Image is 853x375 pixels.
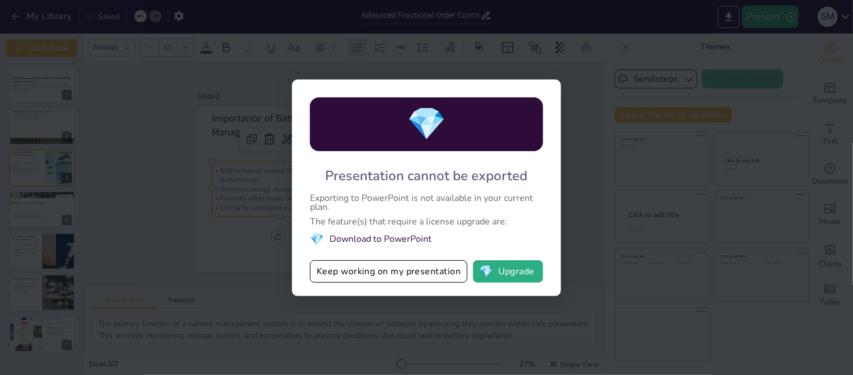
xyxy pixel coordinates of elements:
[310,232,543,247] li: Download to PowerPoint
[310,194,543,212] div: Exporting to PowerPoint is not available in your current plan.
[326,167,528,185] div: Presentation cannot be exported
[310,260,467,283] button: Keep working on my presentation
[310,232,324,247] span: diamond
[479,266,493,277] span: diamond
[310,217,543,226] div: The feature(s) that require a license upgrade are:
[407,102,446,146] span: diamond
[473,260,543,283] button: diamondUpgrade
